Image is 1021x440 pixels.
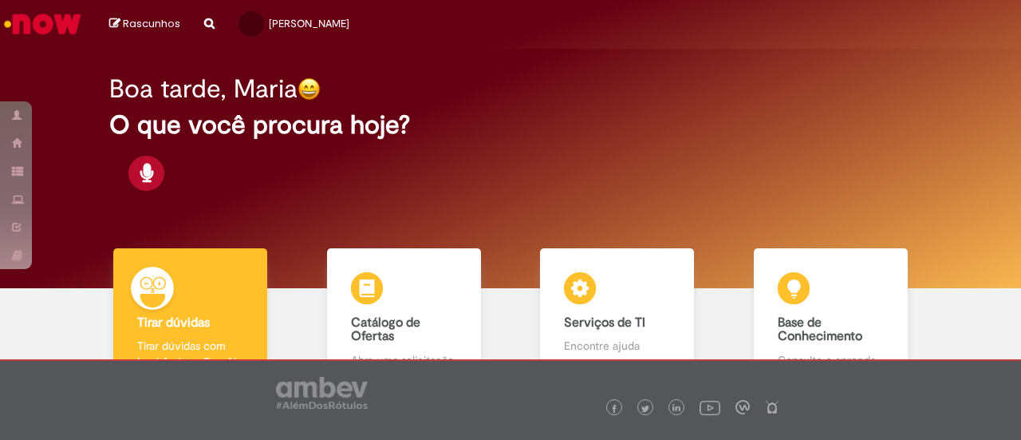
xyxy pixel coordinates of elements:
span: Rascunhos [123,16,180,31]
h2: Boa tarde, Maria [109,75,298,103]
h2: O que você procura hoje? [109,111,911,139]
b: Serviços de TI [564,315,645,331]
img: logo_footer_facebook.png [610,405,618,413]
img: logo_footer_youtube.png [700,397,720,418]
a: Catálogo de Ofertas Abra uma solicitação [298,248,511,386]
p: Tirar dúvidas com Lupi Assist e Gen Ai [137,338,243,370]
a: Tirar dúvidas Tirar dúvidas com Lupi Assist e Gen Ai [84,248,298,386]
p: Consulte e aprenda [778,352,884,368]
a: Rascunhos [109,17,180,32]
a: Serviços de TI Encontre ajuda [510,248,724,386]
b: Base de Conhecimento [778,315,862,345]
img: logo_footer_workplace.png [735,400,750,414]
p: Encontre ajuda [564,338,670,354]
img: logo_footer_ambev_rotulo_gray.png [276,377,368,409]
p: Abra uma solicitação [351,352,457,368]
img: logo_footer_twitter.png [641,405,649,413]
img: logo_footer_naosei.png [765,400,779,414]
span: [PERSON_NAME] [269,17,349,30]
b: Catálogo de Ofertas [351,315,420,345]
b: Tirar dúvidas [137,315,210,331]
img: ServiceNow [2,8,84,40]
img: logo_footer_linkedin.png [672,404,680,414]
a: Base de Conhecimento Consulte e aprenda [724,248,938,386]
img: happy-face.png [298,77,321,101]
